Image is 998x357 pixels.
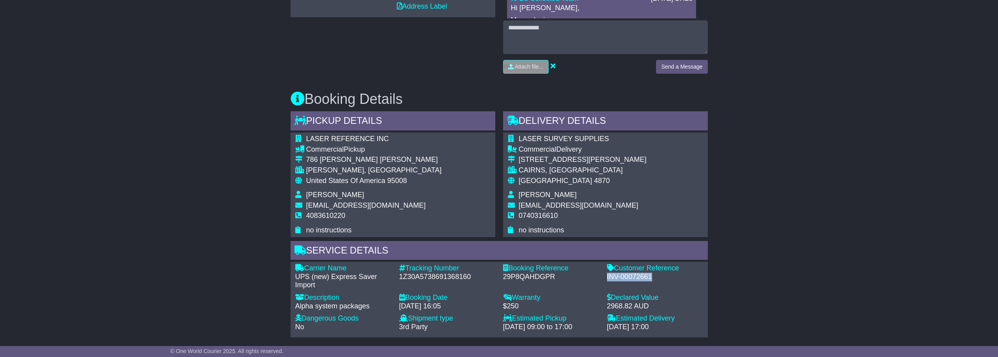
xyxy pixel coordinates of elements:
[306,135,389,143] span: LASER REFERENCE INC
[387,177,407,185] span: 95008
[503,323,599,332] div: [DATE] 09:00 to 17:00
[306,212,345,219] span: 4083610220
[607,273,703,281] div: INV-00072661
[306,201,426,209] span: [EMAIL_ADDRESS][DOMAIN_NAME]
[503,111,708,132] div: Delivery Details
[503,294,599,302] div: Warranty
[519,212,558,219] span: 0740316610
[306,191,364,199] span: [PERSON_NAME]
[295,294,391,302] div: Description
[519,201,638,209] span: [EMAIL_ADDRESS][DOMAIN_NAME]
[607,323,703,332] div: [DATE] 17:00
[306,166,442,175] div: [PERSON_NAME], [GEOGRAPHIC_DATA]
[594,177,610,185] span: 4870
[295,273,391,290] div: UPS (new) Express Saver Import
[607,302,703,311] div: 2968.82 AUD
[295,302,391,311] div: Alpha system packages
[519,226,564,234] span: no instructions
[503,314,599,323] div: Estimated Pickup
[399,302,495,311] div: [DATE] 16:05
[607,294,703,302] div: Declared Value
[306,145,344,153] span: Commercial
[399,273,495,281] div: 1Z30A5738691368160
[519,135,609,143] span: LASER SURVEY SUPPLIES
[397,2,447,10] a: Address Label
[399,323,428,331] span: 3rd Party
[503,264,599,273] div: Booking Reference
[295,323,304,331] span: No
[291,241,708,262] div: Service Details
[519,177,592,185] span: [GEOGRAPHIC_DATA]
[295,264,391,273] div: Carrier Name
[607,314,703,323] div: Estimated Delivery
[511,16,692,25] p: My apologies.
[399,264,495,273] div: Tracking Number
[511,4,692,13] p: Hi [PERSON_NAME],
[291,111,495,132] div: Pickup Details
[519,166,647,175] div: CAIRNS, [GEOGRAPHIC_DATA]
[306,177,385,185] span: United States Of America
[656,60,707,74] button: Send a Message
[306,145,442,154] div: Pickup
[519,191,577,199] span: [PERSON_NAME]
[295,314,391,323] div: Dangerous Goods
[503,273,599,281] div: 29P8QAHDGPR
[503,302,599,311] div: $250
[306,226,352,234] span: no instructions
[399,314,495,323] div: Shipment type
[519,145,647,154] div: Delivery
[607,264,703,273] div: Customer Reference
[519,145,556,153] span: Commercial
[170,348,284,354] span: © One World Courier 2025. All rights reserved.
[291,91,708,107] h3: Booking Details
[519,156,647,164] div: [STREET_ADDRESS][PERSON_NAME]
[306,156,442,164] div: 786 [PERSON_NAME] [PERSON_NAME]
[399,294,495,302] div: Booking Date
